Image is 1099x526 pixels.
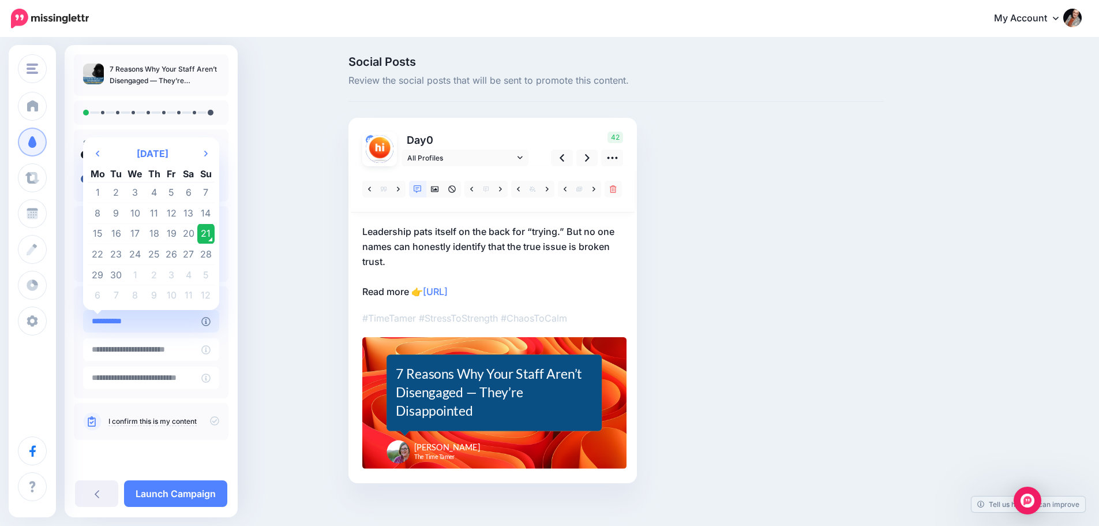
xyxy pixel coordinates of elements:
th: We [125,165,145,182]
td: 6 [88,285,108,305]
td: 29 [88,264,108,285]
td: 12 [197,285,215,305]
td: 8 [88,203,108,224]
td: 1 [125,264,145,285]
div: 7 Reasons Why Your Staff Aren’t Disengaged — They’re Disappointed [396,364,592,420]
img: 208303881_4776386839042979_5533121092718152179_n-bsa105049.png [366,135,393,163]
th: Th [145,165,163,182]
th: Su [197,165,215,182]
td: 7 [108,285,125,305]
td: 9 [145,285,163,305]
td: 10 [125,203,145,224]
td: 2 [145,264,163,285]
p: Leadership pats itself on the back for “trying.” But no one names can honestly identify that the ... [362,224,623,299]
h4: Sending To [83,139,219,147]
th: Fr [163,165,180,182]
span: 0 [426,134,433,146]
svg: Previous Month [96,149,99,158]
th: Sa [180,165,197,182]
span: [PERSON_NAME] [414,443,481,453]
a: I confirm this is my content [108,417,197,426]
th: Tu [108,165,125,182]
td: 11 [180,285,197,305]
td: 3 [163,264,180,285]
p: #TimeTamer #StressToStrength #ChaosToCalm [362,311,623,326]
td: 1 [88,182,108,203]
a: My Account [982,5,1082,33]
a: [URL] [423,286,448,297]
img: 5_2zSM9mMSk-bsa56475.png [366,135,375,144]
td: 26 [163,244,180,265]
span: 42 [607,132,623,143]
p: 7 Reasons Why Your Staff Aren’t Disengaged — They’re Disappointed [110,64,219,87]
td: 22 [88,244,108,265]
td: 16 [108,223,125,244]
td: 30 [108,264,125,285]
td: 5 [197,264,215,285]
td: 24 [125,244,145,265]
img: 6e7e29fbbeff12db880bda3ada927297_thumb.jpg [83,64,104,84]
span: Review the social posts that will be sent to promote this content. [348,73,884,88]
td: 4 [180,264,197,285]
td: 5 [163,182,180,203]
td: 17 [125,223,145,244]
td: 23 [108,244,125,265]
td: 9 [108,203,125,224]
svg: Next Month [204,149,208,158]
td: 21 [197,223,215,244]
img: menu.png [27,64,38,74]
th: Select Month [108,142,197,165]
td: 28 [197,244,215,265]
td: 14 [197,203,215,224]
td: 4 [145,182,163,203]
td: 13 [180,203,197,224]
td: 2 [108,182,125,203]
td: 19 [163,223,180,244]
td: 12 [163,203,180,224]
td: 20 [180,223,197,244]
td: 7 [197,182,215,203]
td: 8 [125,285,145,305]
td: 25 [145,244,163,265]
td: 3 [125,182,145,203]
div: Open Intercom Messenger [1014,487,1041,514]
td: 11 [145,203,163,224]
a: All Profiles [402,150,528,166]
td: 18 [145,223,163,244]
th: Mo [88,165,108,182]
td: 15 [88,223,108,244]
td: 6 [180,182,197,203]
img: Missinglettr [11,9,89,28]
a: Tell us how we can improve [972,497,1085,512]
span: All Profiles [407,152,515,164]
span: The Time Tamer [414,452,455,461]
td: 10 [163,285,180,305]
span: Social Posts [348,56,884,68]
p: Day [402,132,530,148]
td: 27 [180,244,197,265]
